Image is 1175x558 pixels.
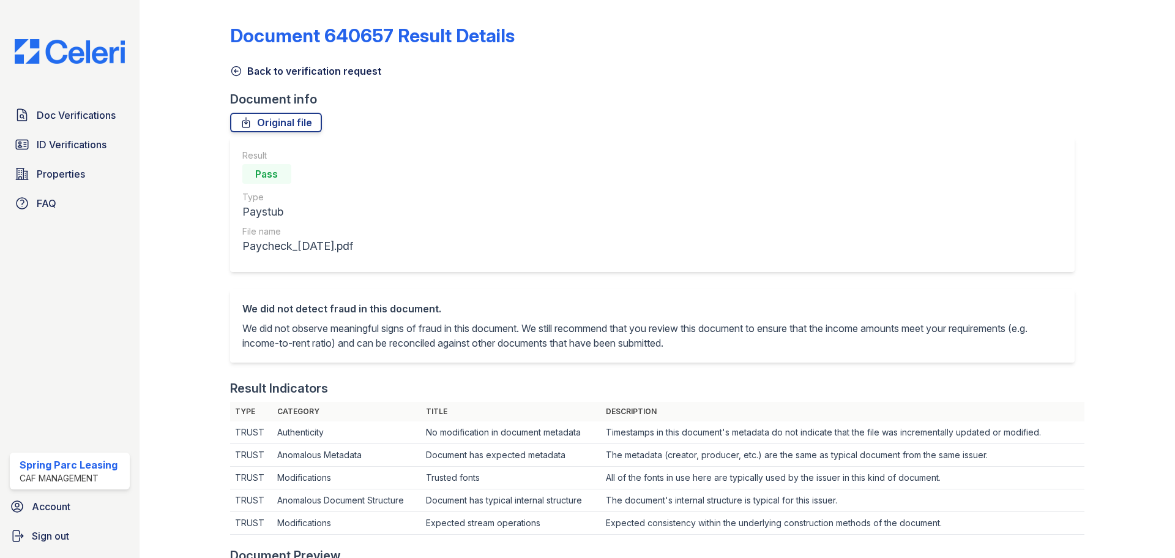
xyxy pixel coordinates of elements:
a: Account [5,494,135,519]
span: FAQ [37,196,56,211]
div: Spring Parc Leasing [20,458,117,472]
td: Expected stream operations [421,512,601,535]
td: All of the fonts in use here are typically used by the issuer in this kind of document. [601,467,1084,489]
td: Trusted fonts [421,467,601,489]
td: TRUST [230,444,273,467]
td: Expected consistency within the underlying construction methods of the document. [601,512,1084,535]
span: Properties [37,167,85,181]
div: Document info [230,91,1084,108]
span: ID Verifications [37,137,106,152]
div: Paystub [242,203,353,221]
td: The document's internal structure is typical for this issuer. [601,489,1084,512]
td: Anomalous Document Structure [272,489,420,512]
a: Doc Verifications [10,103,130,127]
div: CAF Management [20,472,117,484]
a: Document 640657 Result Details [230,25,515,47]
a: ID Verifications [10,132,130,157]
div: Pass [242,164,291,184]
td: Document has expected metadata [421,444,601,467]
td: Modifications [272,512,420,535]
td: Timestamps in this document's metadata do not indicate that the file was incrementally updated or... [601,421,1084,444]
td: TRUST [230,421,273,444]
td: TRUST [230,512,273,535]
span: Doc Verifications [37,108,116,123]
div: Type [242,191,353,203]
a: Sign out [5,524,135,548]
div: Paycheck_[DATE].pdf [242,238,353,255]
a: Original file [230,113,322,132]
td: TRUST [230,489,273,512]
th: Description [601,402,1084,421]
span: Account [32,499,70,514]
div: We did not detect fraud in this document. [242,301,1062,316]
div: Result Indicators [230,380,328,397]
th: Title [421,402,601,421]
div: File name [242,225,353,238]
img: CE_Logo_Blue-a8612792a0a2168367f1c8372b55b34899dd931a85d93a1a3d3e32e68fde9ad4.png [5,39,135,64]
th: Category [272,402,420,421]
td: No modification in document metadata [421,421,601,444]
a: Properties [10,162,130,186]
td: Anomalous Metadata [272,444,420,467]
p: We did not observe meaningful signs of fraud in this document. We still recommend that you review... [242,321,1062,350]
th: Type [230,402,273,421]
td: The metadata (creator, producer, etc.) are the same as typical document from the same issuer. [601,444,1084,467]
a: Back to verification request [230,64,381,78]
div: Result [242,149,353,162]
td: Modifications [272,467,420,489]
td: TRUST [230,467,273,489]
td: Document has typical internal structure [421,489,601,512]
a: FAQ [10,191,130,216]
span: Sign out [32,529,69,543]
td: Authenticity [272,421,420,444]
